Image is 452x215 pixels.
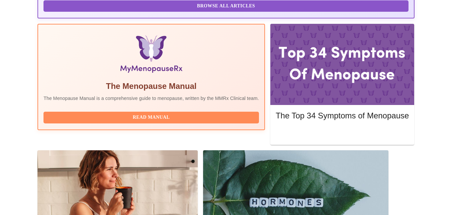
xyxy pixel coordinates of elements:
[276,127,409,139] button: Read More
[43,114,261,120] a: Read Manual
[50,2,402,10] span: Browse All Articles
[282,129,402,138] span: Read More
[43,112,259,123] button: Read Manual
[43,95,259,102] p: The Menopause Manual is a comprehensive guide to menopause, written by the MMRx Clinical team.
[43,3,410,8] a: Browse All Articles
[78,35,224,75] img: Menopause Manual
[43,81,259,92] h5: The Menopause Manual
[276,130,411,136] a: Read More
[50,113,252,122] span: Read Manual
[276,110,409,121] h5: The Top 34 Symptoms of Menopause
[43,0,409,12] button: Browse All Articles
